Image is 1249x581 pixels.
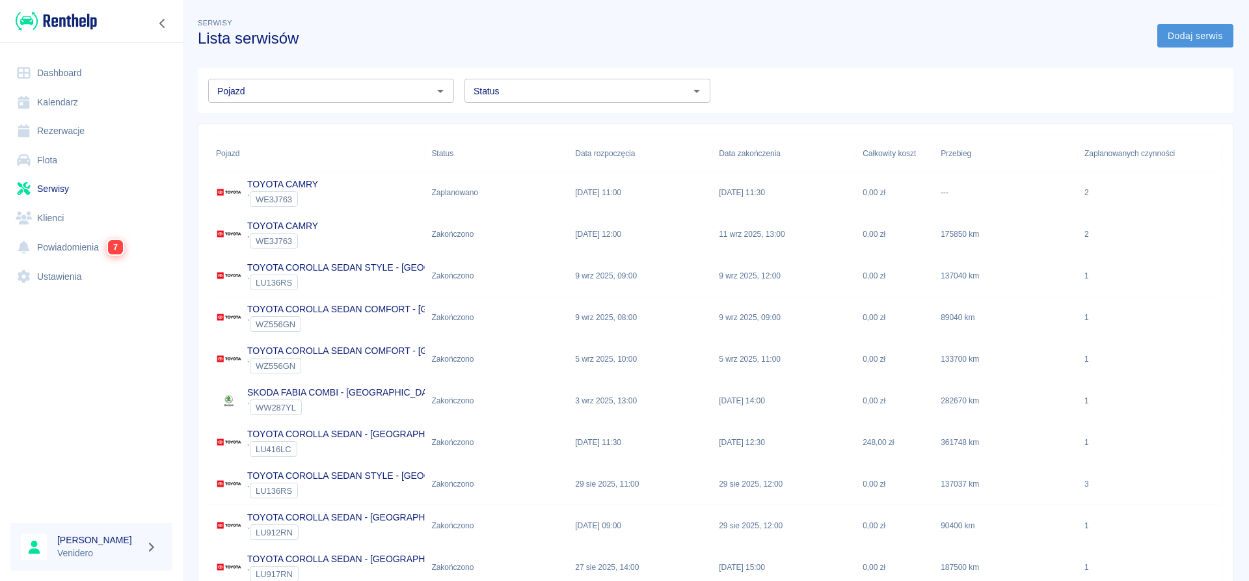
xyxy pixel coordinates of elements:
[575,520,621,532] p: [DATE] 09:00
[719,561,765,573] p: [DATE] 15:00
[247,386,440,399] p: SKODA FABIA COMBI - [GEOGRAPHIC_DATA]
[250,569,298,579] span: LU917RN
[1157,24,1233,48] a: Dodaj serwis
[934,135,1078,172] div: Przebieg
[10,88,172,117] a: Kalendarz
[856,422,934,463] div: 248,00 zł
[1084,437,1089,448] div: 1
[247,275,496,290] div: `
[10,174,172,204] a: Serwisy
[719,353,781,365] p: 5 wrz 2025, 11:00
[209,135,425,172] div: Pojazd
[569,135,712,172] div: Data rozpoczęcia
[719,520,783,532] p: 29 sie 2025, 12:00
[247,344,513,358] p: TOYOTA COROLLA SEDAN COMFORT - [GEOGRAPHIC_DATA]
[431,187,478,198] div: Zaplanowano
[1084,270,1089,282] div: 1
[153,15,172,32] button: Zwiń nawigację
[10,59,172,88] a: Dashboard
[575,312,637,323] p: 9 wrz 2025, 08:00
[247,233,318,249] div: `
[1084,520,1089,532] div: 1
[856,172,934,213] div: 0,00 zł
[10,10,97,32] a: Renthelp logo
[719,478,783,490] p: 29 sie 2025, 12:00
[431,228,474,240] div: Zakończono
[719,437,765,448] p: [DATE] 12:30
[247,441,464,457] div: `
[425,135,569,172] div: Status
[216,513,242,539] img: Image
[934,380,1078,422] div: 282670 km
[575,270,637,282] p: 9 wrz 2025, 09:00
[431,353,474,365] div: Zakończono
[934,172,1078,213] div: ---
[856,255,934,297] div: 0,00 zł
[247,524,464,540] div: `
[431,82,450,100] button: Otwórz
[934,463,1078,505] div: 137037 km
[247,399,440,415] div: `
[575,187,621,198] p: [DATE] 11:00
[934,255,1078,297] div: 137040 km
[216,304,242,331] img: Image
[247,511,464,524] p: TOYOTA COROLLA SEDAN - [GEOGRAPHIC_DATA]
[250,278,297,288] span: LU136RS
[431,561,474,573] div: Zakończono
[1084,135,1175,172] div: Zaplanowanych czynności
[216,471,242,497] img: Image
[934,338,1078,380] div: 133700 km
[247,303,513,316] p: TOYOTA COROLLA SEDAN COMFORT - [GEOGRAPHIC_DATA]
[856,505,934,547] div: 0,00 zł
[934,297,1078,338] div: 89040 km
[250,319,301,329] span: WZ556GN
[216,346,242,372] img: Image
[10,262,172,291] a: Ustawienia
[247,178,318,191] p: TOYOTA CAMRY
[431,135,453,172] div: Status
[934,422,1078,463] div: 361748 km
[247,261,496,275] p: TOYOTA COROLLA SEDAN STYLE - [GEOGRAPHIC_DATA]
[250,195,297,204] span: WE3J763
[1084,395,1089,407] div: 1
[198,29,1147,47] h3: Lista serwisów
[575,437,621,448] p: [DATE] 11:30
[1084,478,1089,490] div: 3
[431,395,474,407] div: Zakończono
[216,388,242,414] img: Image
[1078,135,1222,172] div: Zaplanowanych czynności
[431,520,474,532] div: Zakończono
[216,180,242,206] img: Image
[431,437,474,448] div: Zakończono
[1084,228,1089,240] div: 2
[250,444,297,454] span: LU416LC
[719,187,765,198] p: [DATE] 11:30
[856,213,934,255] div: 0,00 zł
[57,534,141,547] h6: [PERSON_NAME]
[250,403,301,412] span: WW287YL
[719,270,781,282] p: 9 wrz 2025, 12:00
[934,505,1078,547] div: 90400 km
[247,358,513,373] div: `
[856,463,934,505] div: 0,00 zł
[863,135,916,172] div: Całkowity koszt
[216,263,242,289] img: Image
[431,270,474,282] div: Zakończono
[10,146,172,175] a: Flota
[247,219,318,233] p: TOYOTA CAMRY
[575,395,637,407] p: 3 wrz 2025, 13:00
[250,361,301,371] span: WZ556GN
[250,528,298,537] span: LU912RN
[247,483,496,498] div: `
[1084,312,1089,323] div: 1
[856,338,934,380] div: 0,00 zł
[575,228,621,240] p: [DATE] 12:00
[247,552,464,566] p: TOYOTA COROLLA SEDAN - [GEOGRAPHIC_DATA]
[688,82,706,100] button: Otwórz
[216,429,242,455] img: Image
[1084,561,1089,573] div: 1
[575,135,635,172] div: Data rozpoczęcia
[250,486,297,496] span: LU136RS
[216,221,242,247] img: Image
[216,554,242,580] img: Image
